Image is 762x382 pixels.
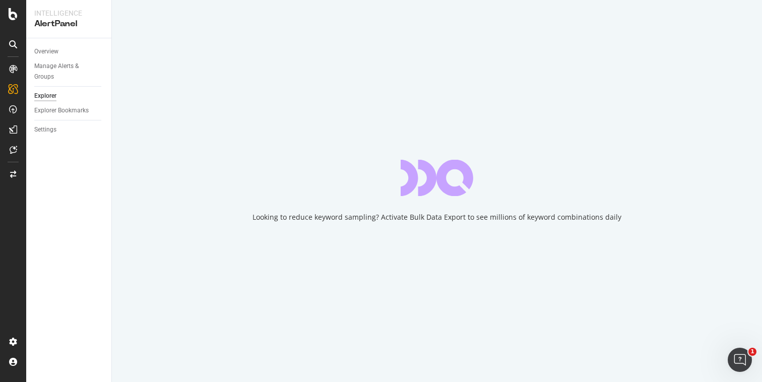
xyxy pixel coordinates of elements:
a: Explorer Bookmarks [34,105,104,116]
a: Overview [34,46,104,57]
a: Explorer [34,91,104,101]
div: Looking to reduce keyword sampling? Activate Bulk Data Export to see millions of keyword combinat... [252,212,621,222]
div: Overview [34,46,58,57]
span: 1 [748,348,756,356]
iframe: Intercom live chat [728,348,752,372]
a: Settings [34,124,104,135]
div: Explorer Bookmarks [34,105,89,116]
div: Intelligence [34,8,103,18]
div: animation [401,160,473,196]
div: AlertPanel [34,18,103,30]
div: Settings [34,124,56,135]
div: Explorer [34,91,56,101]
a: Manage Alerts & Groups [34,61,104,82]
div: Manage Alerts & Groups [34,61,95,82]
